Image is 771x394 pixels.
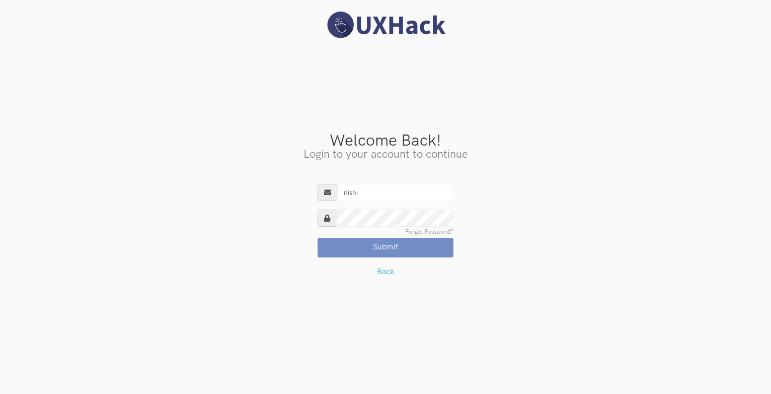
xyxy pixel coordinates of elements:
h3: Login to your account to continue [8,149,763,160]
a: Forgot Password? [405,229,453,235]
a: Back [377,267,395,277]
h3: Welcome Back! [8,133,763,149]
input: Forgot Password? [336,210,453,227]
button: Submit [318,238,453,257]
img: UXHack logo [323,10,448,40]
input: Email Address [337,184,453,201]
